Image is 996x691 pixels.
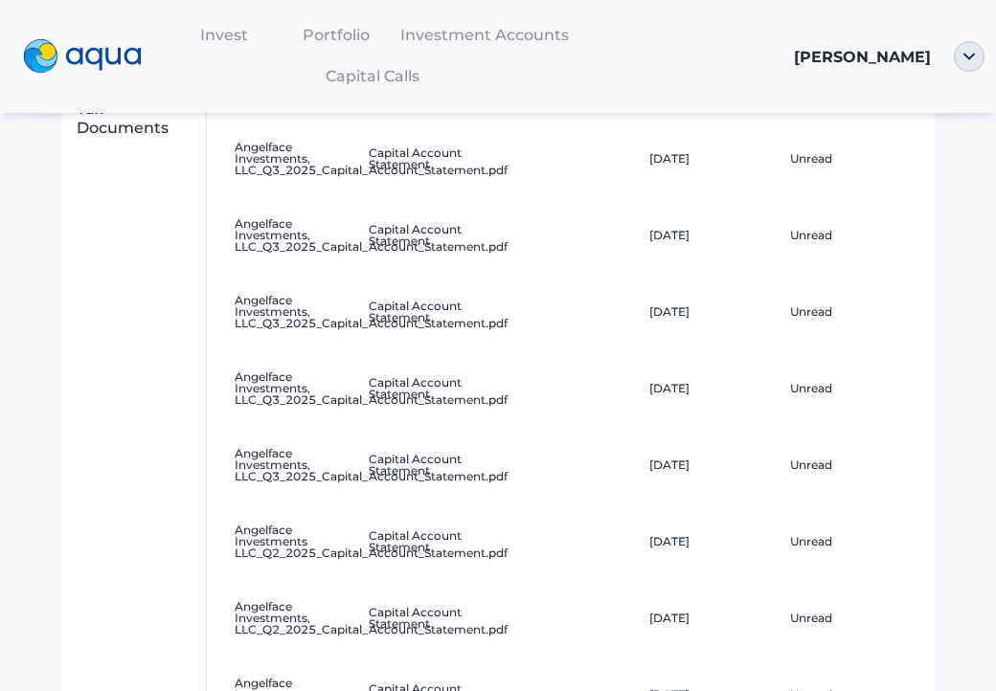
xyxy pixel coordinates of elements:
[169,15,281,55] a: Invest
[220,274,361,350] td: Angelface Investments, LLC_Q3_2025_Capital_Account_Statement.pdf
[361,350,502,427] td: Capital Account Statement
[303,26,370,44] span: Portfolio
[220,197,361,274] td: Angelface Investments, LLC_Q3_2025_Capital_Account_Statement.pdf
[794,48,931,66] span: [PERSON_NAME]
[220,427,361,503] td: Angelface Investments, LLC_Q3_2025_Capital_Account_Statement.pdf
[23,39,142,74] img: logo
[642,503,782,580] td: [DATE]
[782,580,923,657] td: Unread
[642,350,782,427] td: [DATE]
[400,26,569,44] span: Investment Accounts
[393,15,577,55] a: Investment Accounts
[642,274,782,350] td: [DATE]
[782,197,923,274] td: Unread
[361,580,502,657] td: Capital Account Statement
[642,427,782,503] td: [DATE]
[11,34,169,78] a: logo
[782,503,923,580] td: Unread
[220,503,361,580] td: Angelface Investments LLC_Q2_2025_Capital_Account_Statement.pdf
[220,350,361,427] td: Angelface Investments, LLC_Q3_2025_Capital_Account_Statement.pdf
[361,121,502,197] td: Capital Account Statement
[782,121,923,197] td: Unread
[169,56,577,96] a: Capital Calls
[361,274,502,350] td: Capital Account Statement
[782,350,923,427] td: Unread
[361,197,502,274] td: Capital Account Statement
[220,580,361,657] td: Angelface Investments, LLC_Q2_2025_Capital_Account_Statement.pdf
[642,197,782,274] td: [DATE]
[361,427,502,503] td: Capital Account Statement
[954,41,985,72] img: ellipse
[782,427,923,503] td: Unread
[642,121,782,197] td: [DATE]
[326,67,419,85] span: Capital Calls
[361,503,502,580] td: Capital Account Statement
[220,121,361,197] td: Angelface Investments, LLC_Q3_2025_Capital_Account_Statement.pdf
[642,580,782,657] td: [DATE]
[281,15,393,55] a: Portfolio
[782,274,923,350] td: Unread
[77,100,198,137] div: Tax Documents
[200,26,248,44] span: Invest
